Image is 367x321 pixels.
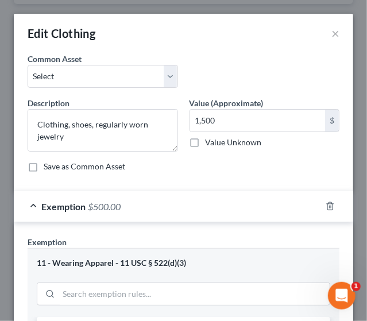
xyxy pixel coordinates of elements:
[28,25,95,41] div: Edit Clothing
[190,110,326,132] input: 0.00
[351,282,361,291] span: 1
[28,237,67,247] span: Exemption
[28,53,82,65] label: Common Asset
[206,137,262,148] label: Value Unknown
[190,97,264,109] label: Value (Approximate)
[331,26,339,40] button: ×
[37,258,330,269] div: 11 - Wearing Apparel - 11 USC § 522(d)(3)
[44,161,125,172] label: Save as Common Asset
[59,283,330,305] input: Search exemption rules...
[41,201,86,212] span: Exemption
[28,98,69,108] span: Description
[328,282,356,310] iframe: Intercom live chat
[325,110,339,132] div: $
[88,201,121,212] span: $500.00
